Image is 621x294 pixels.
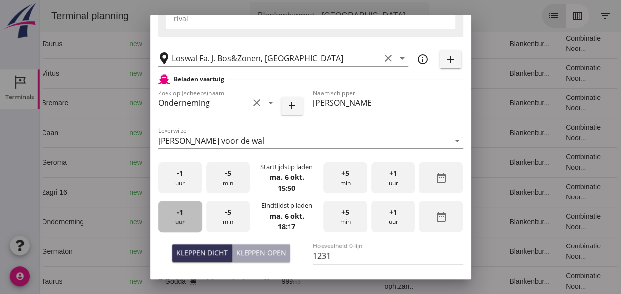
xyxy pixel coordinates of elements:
i: arrow_drop_down [396,52,408,64]
td: 18 [387,58,462,88]
div: Eindtijdstip laden [261,201,312,210]
i: arrow_drop_down [265,97,277,109]
td: 368 [234,118,289,147]
div: Blankenburgput - [GEOGRAPHIC_DATA] [218,10,366,22]
td: Filling sand [337,88,387,118]
td: 18 [387,207,462,237]
div: min [323,162,367,194]
td: new [82,237,118,266]
i: directions_boat [150,218,157,225]
td: Blankenbur... [462,177,518,207]
i: arrow_drop_down [452,135,463,147]
button: Kleppen open [232,244,290,262]
td: 18 [387,118,462,147]
div: uur [158,201,202,232]
strong: 18:17 [278,222,295,231]
i: directions_boat [150,189,157,196]
span: +1 [389,168,397,179]
td: new [82,29,118,58]
input: Zoek op (scheeps)naam [158,95,249,111]
div: Virtus [2,68,75,79]
div: Bremare [2,98,75,108]
button: Kleppen dicht [172,244,232,262]
i: list [508,10,520,22]
td: Blankenbur... [462,237,518,266]
strong: ma. 6 okt. [269,172,304,182]
div: min [323,201,367,232]
td: Ontzilt oph.zan... [337,207,387,237]
div: [GEOGRAPHIC_DATA] [125,128,208,138]
span: -1 [177,207,183,218]
div: Gouda [125,246,208,257]
i: add [445,53,456,65]
span: +5 [341,168,349,179]
i: directions_boat [150,40,157,47]
td: Combinatie Noor... [518,237,580,266]
td: 434 [234,88,289,118]
div: Taurus [2,276,75,287]
td: Ontzilt oph.zan... [337,29,387,58]
div: Taurus [2,39,75,49]
td: 523 [234,58,289,88]
td: Blankenbur... [462,29,518,58]
td: Blankenbur... [462,147,518,177]
td: Combinatie Noor... [518,147,580,177]
td: 1298 [234,177,289,207]
div: [GEOGRAPHIC_DATA] [125,68,208,79]
div: uur [371,201,415,232]
i: directions_boat [168,159,175,166]
small: m3 [253,71,261,77]
i: clear [382,52,394,64]
i: calendar_view_week [532,10,544,22]
td: new [82,207,118,237]
i: directions_boat [202,99,208,106]
span: -1 [177,168,183,179]
div: Starttijdstip laden [260,162,313,172]
td: Filling sand [337,118,387,147]
td: Combinatie Noor... [518,29,580,58]
small: m3 [253,130,261,136]
div: Gouda [125,276,208,287]
i: date_range [435,211,447,223]
i: date_range [435,172,447,184]
td: Blankenbur... [462,207,518,237]
td: Filling sand [337,147,387,177]
i: add [286,100,298,112]
td: new [82,147,118,177]
div: Zagri 16 [2,187,75,197]
div: Terminal planning [4,9,97,23]
div: uur [371,162,415,194]
td: Combinatie Noor... [518,177,580,207]
div: Onderneming [2,217,75,227]
td: new [82,88,118,118]
i: filter_list [560,10,572,22]
input: Naam schipper [313,95,463,111]
div: Caan [2,128,75,138]
div: rival [174,13,448,24]
div: [GEOGRAPHIC_DATA] [125,98,208,108]
td: Combinatie Noor... [518,207,580,237]
i: directions_boat [150,278,157,285]
td: Blankenbur... [462,58,518,88]
div: Papendrecht [125,157,208,168]
small: m3 [257,219,265,225]
h2: Beladen vaartuig [174,75,224,84]
td: 672 [234,237,289,266]
div: [PERSON_NAME] voor de wal [158,136,264,145]
div: Gouda [125,187,208,197]
td: Combinatie Noor... [518,58,580,88]
strong: ma. 6 okt. [269,211,304,221]
div: Gouda [125,217,208,227]
span: +1 [389,207,397,218]
input: Hoeveelheid 0-lijn [313,248,463,264]
td: 18 [387,88,462,118]
td: 994 [234,147,289,177]
div: Gouda [125,39,208,49]
h2: Product(en)/vrachtbepaling [158,276,463,289]
td: new [82,118,118,147]
td: Blankenbur... [462,88,518,118]
div: min [206,162,250,194]
i: arrow_drop_down [372,10,383,22]
small: m3 [253,279,261,285]
input: Losplaats [172,50,380,66]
